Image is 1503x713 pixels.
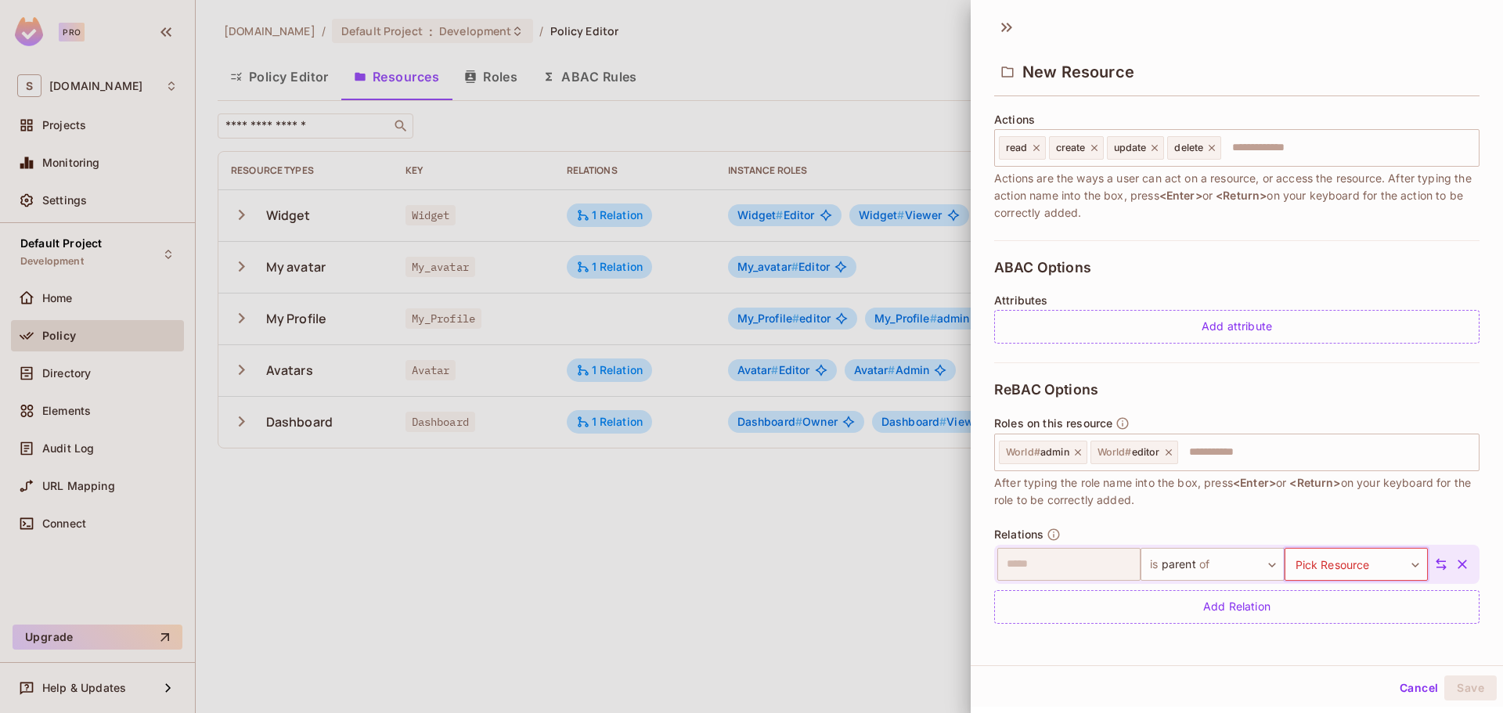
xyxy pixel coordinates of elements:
[1006,446,1069,459] span: admin
[994,528,1043,541] span: Relations
[1022,63,1134,81] span: New Resource
[1098,446,1160,459] span: editor
[1090,441,1178,464] div: World#editor
[1233,476,1276,489] span: <Enter>
[994,113,1035,126] span: Actions
[1444,675,1497,700] button: Save
[1174,142,1203,154] span: delete
[1006,142,1028,154] span: read
[994,590,1480,624] div: Add Relation
[994,260,1091,275] span: ABAC Options
[1006,446,1040,458] span: World #
[994,310,1480,344] div: Add attribute
[1167,136,1221,160] div: delete
[994,294,1048,307] span: Attributes
[1114,142,1147,154] span: update
[1196,552,1209,577] span: of
[1056,142,1086,154] span: create
[1216,189,1267,202] span: <Return>
[1289,476,1340,489] span: <Return>
[994,474,1480,509] span: After typing the role name into the box, press or on your keyboard for the role to be correctly a...
[1098,446,1132,458] span: World #
[1049,136,1104,160] div: create
[999,136,1046,160] div: read
[1150,552,1161,577] span: is
[1141,548,1284,581] div: parent
[994,417,1112,430] span: Roles on this resource
[1393,675,1444,700] button: Cancel
[994,170,1480,221] span: Actions are the ways a user can act on a resource, or access the resource. After typing the actio...
[1159,189,1202,202] span: <Enter>
[999,441,1087,464] div: World#admin
[1107,136,1165,160] div: update
[994,382,1098,398] span: ReBAC Options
